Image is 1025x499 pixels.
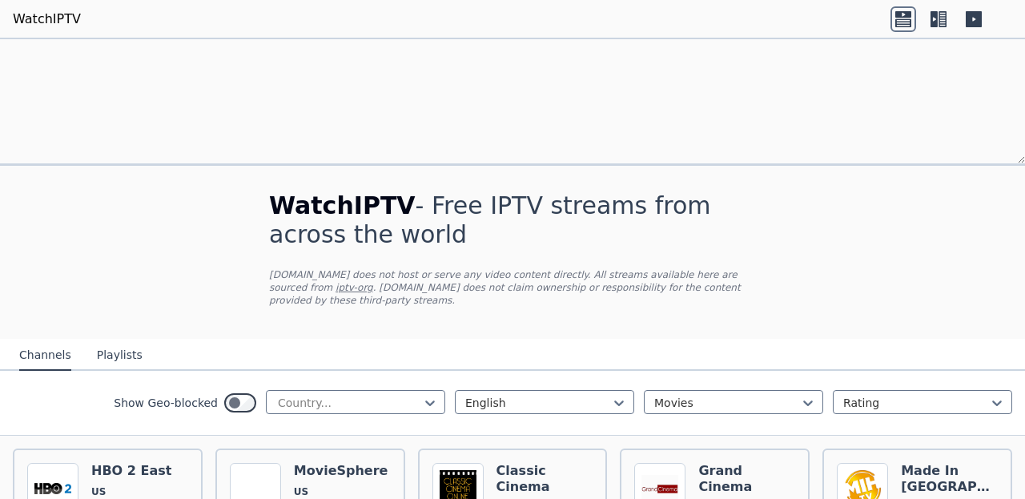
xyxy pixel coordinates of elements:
button: Playlists [97,340,143,371]
span: US [91,485,106,498]
h1: - Free IPTV streams from across the world [269,191,756,249]
span: WatchIPTV [269,191,416,219]
h6: Made In [GEOGRAPHIC_DATA] [901,463,998,495]
span: US [294,485,308,498]
p: [DOMAIN_NAME] does not host or serve any video content directly. All streams available here are s... [269,268,756,307]
h6: MovieSphere [294,463,388,479]
label: Show Geo-blocked [114,395,218,411]
h6: Classic Cinema [496,463,593,495]
h6: Grand Cinema [698,463,795,495]
button: Channels [19,340,71,371]
a: WatchIPTV [13,10,81,29]
h6: HBO 2 East [91,463,171,479]
a: iptv-org [336,282,373,293]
